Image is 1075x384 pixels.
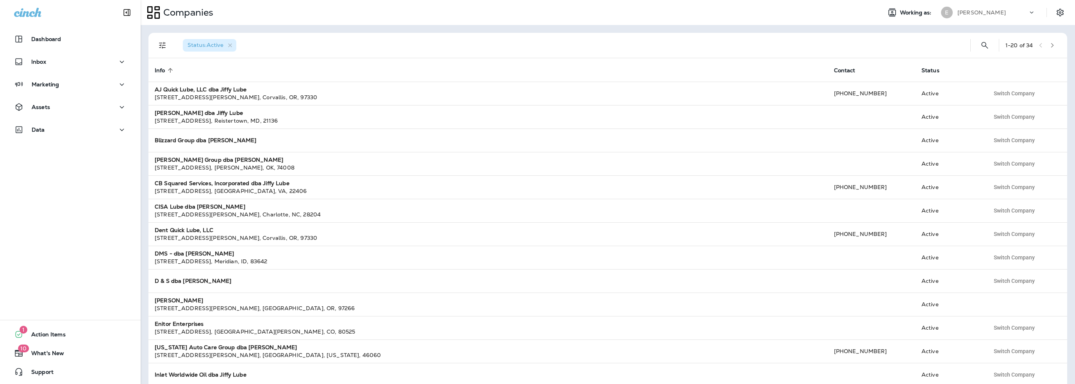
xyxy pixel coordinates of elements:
button: Switch Company [989,134,1039,146]
button: Switch Company [989,111,1039,123]
span: Contact [834,67,866,74]
div: [STREET_ADDRESS] , [GEOGRAPHIC_DATA][PERSON_NAME] , CO , 80525 [155,328,821,336]
span: Status : Active [187,41,223,48]
span: 1 [20,326,27,334]
td: Active [915,222,983,246]
span: Info [155,67,165,74]
strong: DMS - dba [PERSON_NAME] [155,250,234,257]
span: Switch Company [994,255,1035,260]
p: Dashboard [31,36,61,42]
button: Switch Company [989,205,1039,216]
span: Switch Company [994,161,1035,166]
strong: Inlet Worldwide Oil dba Jiffy Lube [155,371,246,378]
span: Switch Company [994,231,1035,237]
p: Inbox [31,59,46,65]
span: Status [921,67,939,74]
strong: D & S dba [PERSON_NAME] [155,277,231,284]
span: What's New [23,350,64,359]
button: 10What's New [8,345,133,361]
button: Switch Company [989,181,1039,193]
td: Active [915,269,983,293]
strong: [PERSON_NAME] [155,297,203,304]
span: Status [921,67,950,74]
div: [STREET_ADDRESS] , Meridian , ID , 83642 [155,257,821,265]
button: Switch Company [989,345,1039,357]
span: Switch Company [994,184,1035,190]
div: [STREET_ADDRESS][PERSON_NAME] , Corvallis , OR , 97330 [155,93,821,101]
span: Switch Company [994,114,1035,120]
button: Settings [1053,5,1067,20]
td: Active [915,339,983,363]
span: Switch Company [994,348,1035,354]
td: Active [915,105,983,129]
span: Switch Company [994,91,1035,96]
strong: Dent Quick Lube, LLC [155,227,213,234]
span: Switch Company [994,208,1035,213]
td: [PHONE_NUMBER] [828,222,915,246]
span: Switch Company [994,138,1035,143]
div: 1 - 20 of 34 [1005,42,1033,48]
p: Companies [160,7,213,18]
button: Switch Company [989,88,1039,99]
td: Active [915,316,983,339]
span: Switch Company [994,372,1035,377]
button: Support [8,364,133,380]
div: E [941,7,953,18]
div: [STREET_ADDRESS][PERSON_NAME] , Charlotte , NC , 28204 [155,211,821,218]
strong: [US_STATE] Auto Care Group dba [PERSON_NAME] [155,344,297,351]
td: Active [915,152,983,175]
span: 10 [18,345,29,352]
td: Active [915,293,983,316]
td: Active [915,199,983,222]
div: [STREET_ADDRESS][PERSON_NAME] , [GEOGRAPHIC_DATA] , [US_STATE] , 46060 [155,351,821,359]
button: Switch Company [989,252,1039,263]
span: Switch Company [994,278,1035,284]
button: Switch Company [989,275,1039,287]
strong: AJ Quick Lube, LLC dba Jiffy Lube [155,86,247,93]
button: Dashboard [8,31,133,47]
span: Working as: [900,9,933,16]
td: Active [915,246,983,269]
button: Filters [155,38,170,53]
span: Support [23,369,54,378]
p: Assets [32,104,50,110]
strong: CB Squared Services, Incorporated dba Jiffy Lube [155,180,289,187]
div: [STREET_ADDRESS] , [GEOGRAPHIC_DATA] , VA , 22406 [155,187,821,195]
button: Switch Company [989,158,1039,170]
div: [STREET_ADDRESS] , Reistertown , MD , 21136 [155,117,821,125]
div: Status:Active [183,39,236,52]
span: Info [155,67,175,74]
span: Action Items [23,331,66,341]
button: Search Companies [977,38,993,53]
div: [STREET_ADDRESS] , [PERSON_NAME] , OK , 74008 [155,164,821,171]
div: [STREET_ADDRESS][PERSON_NAME] , [GEOGRAPHIC_DATA] , OR , 97266 [155,304,821,312]
p: Data [32,127,45,133]
strong: CISA Lube dba [PERSON_NAME] [155,203,245,210]
td: [PHONE_NUMBER] [828,175,915,199]
p: [PERSON_NAME] [957,9,1006,16]
button: Inbox [8,54,133,70]
p: Marketing [32,81,59,88]
td: [PHONE_NUMBER] [828,339,915,363]
strong: Blizzard Group dba [PERSON_NAME] [155,137,256,144]
button: Switch Company [989,228,1039,240]
button: Data [8,122,133,138]
td: [PHONE_NUMBER] [828,82,915,105]
button: Collapse Sidebar [116,5,138,20]
strong: [PERSON_NAME] dba Jiffy Lube [155,109,243,116]
span: Switch Company [994,325,1035,330]
strong: Enitor Enterprises [155,320,204,327]
div: [STREET_ADDRESS][PERSON_NAME] , Corvallis , OR , 97330 [155,234,821,242]
button: 1Action Items [8,327,133,342]
button: Switch Company [989,322,1039,334]
td: Active [915,129,983,152]
button: Assets [8,99,133,115]
button: Switch Company [989,369,1039,380]
strong: [PERSON_NAME] Group dba [PERSON_NAME] [155,156,283,163]
span: Contact [834,67,855,74]
td: Active [915,82,983,105]
td: Active [915,175,983,199]
button: Marketing [8,77,133,92]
